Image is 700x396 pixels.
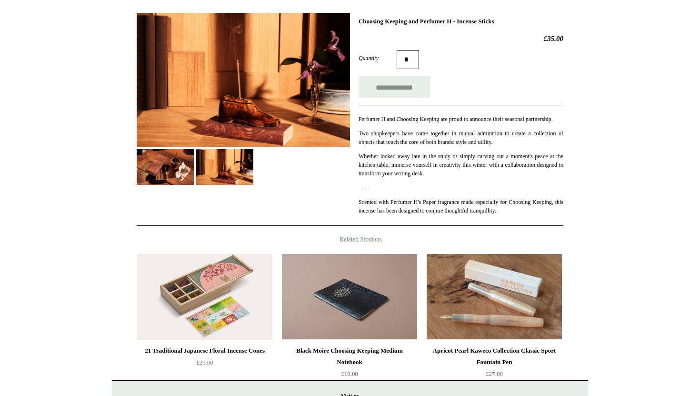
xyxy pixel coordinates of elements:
span: £10.00 [341,370,358,377]
a: Apricot Pearl Kaweco Collection Classic Sport Fountain Pen Apricot Pearl Kaweco Collection Classi... [427,254,562,340]
h1: Choosing Keeping and Perfumer H - Incense Sticks [359,18,563,25]
p: - - - [359,183,563,192]
p: Two shopkeepers have come together in mutual admiration to create a collection of objects that to... [359,129,563,146]
span: £27.00 [486,370,503,377]
img: Black Moire Choosing Keeping Medium Notebook [282,254,417,340]
a: 21 Traditional Japanese Floral Incense Cones £25.00 [137,345,272,384]
a: Black Moire Choosing Keeping Medium Notebook £10.00 [282,345,417,384]
img: Choosing Keeping and Perfumer H - Incense Sticks [137,13,350,147]
p: Scented with Perfumer H's Paper fragrance made especially for Choosing Keeping, this incense has ... [359,198,563,215]
a: Black Moire Choosing Keeping Medium Notebook Black Moire Choosing Keeping Medium Notebook [282,254,417,340]
a: 21 Traditional Japanese Floral Incense Cones 21 Traditional Japanese Floral Incense Cones [137,254,272,340]
a: Apricot Pearl Kaweco Collection Classic Sport Fountain Pen £27.00 [427,345,562,384]
label: Quantity [359,54,397,62]
div: 21 Traditional Japanese Floral Incense Cones [140,345,270,356]
img: Choosing Keeping and Perfumer H - Incense Sticks [196,149,253,185]
span: £25.00 [196,359,213,366]
img: Choosing Keeping and Perfumer H - Incense Sticks [137,149,194,185]
img: 21 Traditional Japanese Floral Incense Cones [137,254,272,340]
p: Perfumer H and Choosing Keeping are proud to announce their seasonal partnership. [359,115,563,123]
p: Whether locked away late in the study or simply carving out a moment's peace at the kitchen table... [359,152,563,178]
h4: Related Products [112,235,588,243]
div: Apricot Pearl Kaweco Collection Classic Sport Fountain Pen [429,345,560,368]
div: Black Moire Choosing Keeping Medium Notebook [284,345,415,368]
h2: £35.00 [359,34,563,43]
img: Apricot Pearl Kaweco Collection Classic Sport Fountain Pen [427,254,562,340]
